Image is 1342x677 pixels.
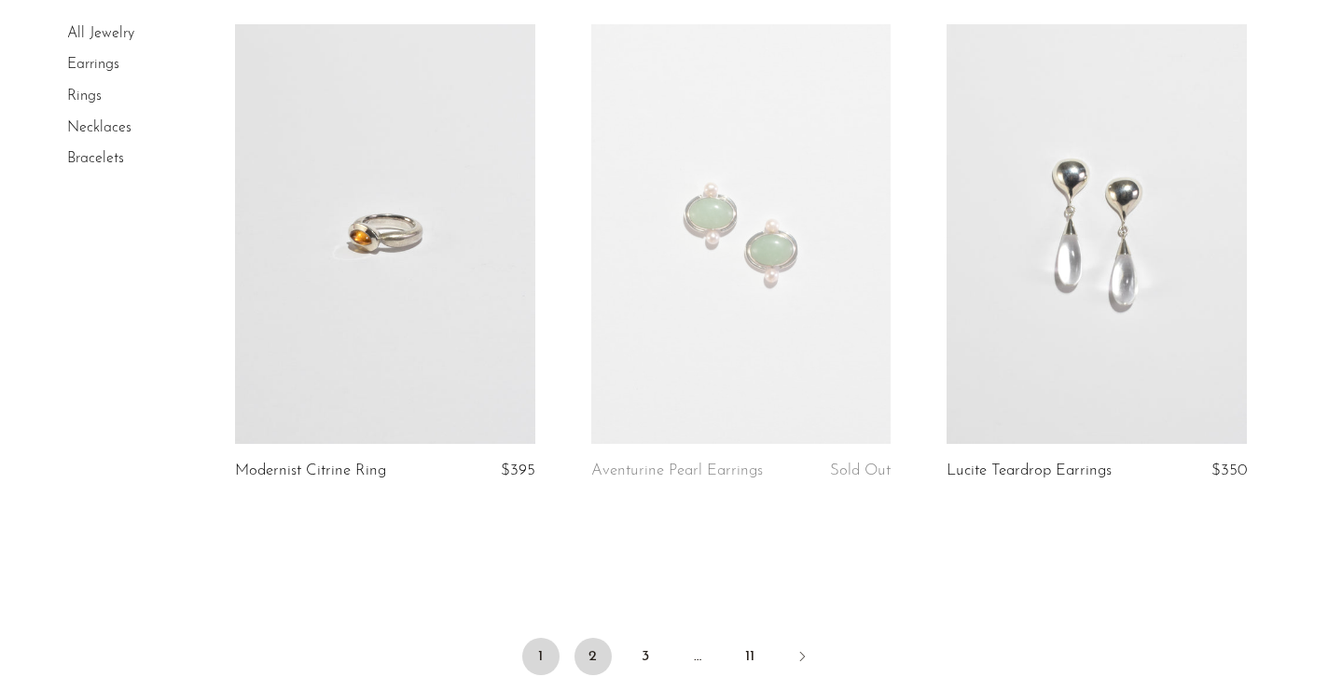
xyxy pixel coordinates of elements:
span: $350 [1211,463,1247,478]
a: 2 [574,638,612,675]
a: 3 [627,638,664,675]
a: Lucite Teardrop Earrings [947,463,1112,479]
span: 1 [522,638,560,675]
a: Bracelets [67,151,124,166]
span: … [679,638,716,675]
a: Aventurine Pearl Earrings [591,463,763,479]
a: All Jewelry [67,26,134,41]
span: Sold Out [830,463,891,478]
a: Rings [67,89,102,104]
span: $395 [501,463,535,478]
a: 11 [731,638,768,675]
a: Earrings [67,58,119,73]
a: Necklaces [67,120,131,135]
a: Modernist Citrine Ring [235,463,386,479]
